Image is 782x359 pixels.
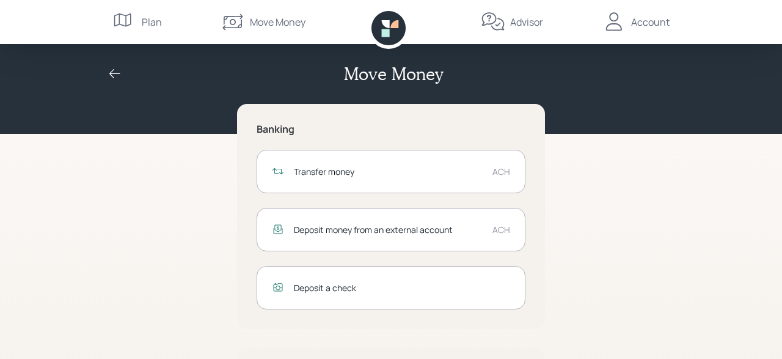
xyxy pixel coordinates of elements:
[257,124,525,135] h5: Banking
[631,15,670,29] div: Account
[510,15,543,29] div: Advisor
[294,165,483,178] div: Transfer money
[294,223,483,236] div: Deposit money from an external account
[492,223,510,236] div: ACH
[492,165,510,178] div: ACH
[250,15,305,29] div: Move Money
[344,64,443,84] h2: Move Money
[294,281,510,294] div: Deposit a check
[142,15,162,29] div: Plan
